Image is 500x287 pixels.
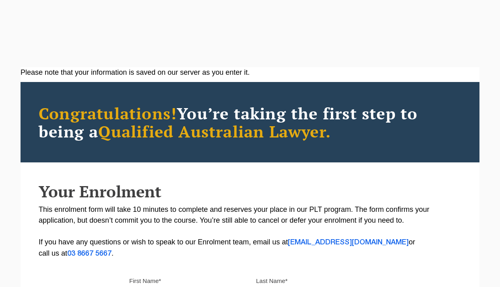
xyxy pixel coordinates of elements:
[39,104,461,140] h2: You’re taking the first step to being a
[39,182,461,200] h2: Your Enrolment
[67,250,112,257] a: 03 8667 5667
[39,204,461,259] p: This enrolment form will take 10 minutes to complete and reserves your place in our PLT program. ...
[39,102,177,124] span: Congratulations!
[129,277,161,285] label: First Name*
[256,277,287,285] label: Last Name*
[98,121,331,142] span: Qualified Australian Lawyer.
[21,67,479,78] div: Please note that your information is saved on our server as you enter it.
[288,239,409,246] a: [EMAIL_ADDRESS][DOMAIN_NAME]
